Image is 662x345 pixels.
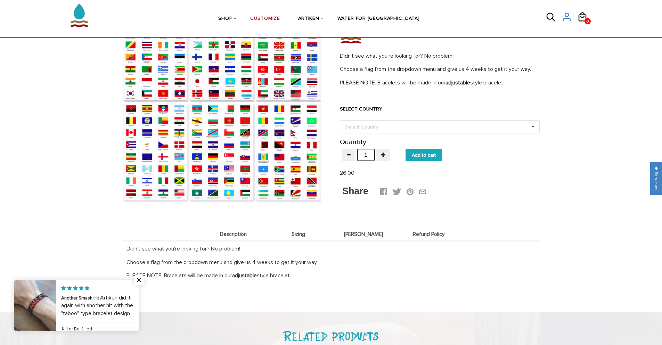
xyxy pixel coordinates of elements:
span: Close popup widget [134,275,144,285]
label: Quantity [340,139,366,146]
a: 0 [585,18,591,24]
span: Sizing [268,231,329,237]
input: Add to cart [406,149,442,161]
div: Select Country [343,123,388,131]
img: Choose Your Flag [340,35,361,45]
p: Didn't see what you're looking for? No problem! [340,52,540,60]
span: Description [203,231,264,237]
span: Refund Policy [398,231,460,237]
span: 0 [585,17,591,26]
span: Share [342,186,368,196]
a: SHOP [218,1,232,37]
span: 26.00 [340,170,354,176]
strong: adjustable [446,79,470,86]
p: PLEASE NOTE: Bracelets will be made in our style bracelet. [340,79,540,87]
a: CUSTOMIZE [250,1,280,37]
a: ARTIKEN [298,1,319,37]
p: Choose a flag from the dropdown menu and give us 4 weeks to get it your way. [126,258,536,266]
label: SELECT COUNTRY [340,106,540,113]
h2: Related products [112,326,550,345]
strong: adjustable [232,272,257,279]
img: Choose Your Flag [123,3,322,203]
a: WATER FOR [GEOGRAPHIC_DATA] [337,1,420,37]
span: [PERSON_NAME] [333,231,395,237]
div: Click to open Judge.me floating reviews tab [650,162,662,195]
p: Didn't see what you're looking for? No problem! [126,245,536,253]
p: PLEASE NOTE: Bracelets will be made in our style bracelet. [126,272,536,280]
p: Choose a flag from the dropdown menu and give us 4 weeks to get it your way. [340,65,540,73]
